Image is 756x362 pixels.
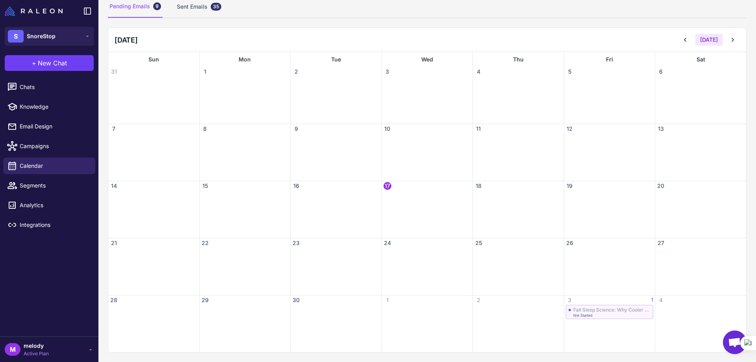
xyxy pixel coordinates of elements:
a: Campaigns [3,138,95,154]
div: 9 [153,2,161,10]
div: Thu [473,52,564,67]
div: Mon [200,52,291,67]
span: Not Started [573,314,593,317]
span: 1 [651,296,653,304]
span: Campaigns [20,142,89,150]
span: 30 [292,296,300,304]
div: Fri [564,52,655,67]
span: 17 [384,182,391,190]
span: 28 [110,296,118,304]
a: Email Design [3,118,95,135]
span: Knowledge [20,102,89,111]
span: 8 [201,125,209,133]
span: 19 [566,182,574,190]
span: 3 [384,68,391,76]
a: Chats [3,79,95,95]
span: Calendar [20,162,89,170]
a: Integrations [3,217,95,233]
span: 29 [201,296,209,304]
div: Wed [382,52,473,67]
a: Calendar [3,158,95,174]
span: 27 [657,239,665,247]
span: Analytics [20,201,89,210]
span: 4 [474,68,482,76]
span: 21 [110,239,118,247]
span: 3 [566,296,574,304]
span: Email Design [20,122,89,131]
span: 5 [566,68,574,76]
span: + [32,58,36,68]
img: Raleon Logo [5,6,63,16]
span: melody [24,342,49,350]
span: 24 [384,239,391,247]
button: +New Chat [5,55,94,71]
button: SSnoreStop [5,27,94,46]
span: 12 [566,125,574,133]
span: 11 [474,125,482,133]
span: 9 [292,125,300,133]
span: 23 [292,239,300,247]
span: 2 [292,68,300,76]
div: 35 [211,3,221,11]
span: 10 [384,125,391,133]
span: 2 [474,296,482,304]
span: Segments [20,181,89,190]
span: 18 [474,182,482,190]
span: 16 [292,182,300,190]
div: Tue [291,52,382,67]
a: Knowledge [3,98,95,115]
div: Sun [108,52,199,67]
span: 1 [384,296,391,304]
span: 13 [657,125,665,133]
span: SnoreStop [27,32,56,41]
div: S [8,30,24,43]
div: M [5,343,20,356]
span: 4 [657,296,665,304]
span: Integrations [20,221,89,229]
span: 22 [201,239,209,247]
span: 15 [201,182,209,190]
span: Chats [20,83,89,91]
span: 31 [110,68,118,76]
span: 20 [657,182,665,190]
div: Open chat [723,330,747,354]
div: Fall Sleep Science: Why Cooler Air Can Worsen Snoring [573,307,651,313]
span: 25 [474,239,482,247]
button: [DATE] [695,34,723,46]
div: Sat [655,52,746,67]
span: 7 [110,125,118,133]
h2: [DATE] [115,35,138,45]
a: Raleon Logo [5,6,66,16]
span: 14 [110,182,118,190]
span: New Chat [38,58,67,68]
a: Analytics [3,197,95,213]
span: 6 [657,68,665,76]
a: Segments [3,177,95,194]
span: Active Plan [24,350,49,357]
span: 26 [566,239,574,247]
span: 1 [201,68,209,76]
